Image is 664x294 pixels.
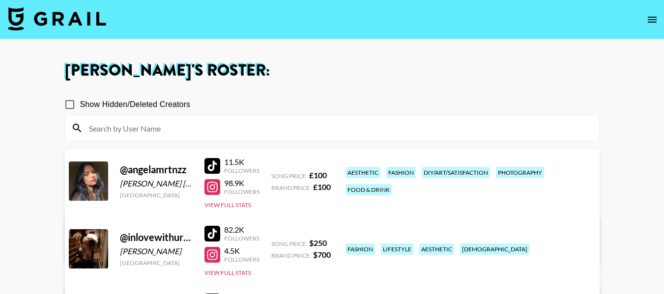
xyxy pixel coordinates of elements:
[309,170,327,180] strong: £ 100
[346,184,392,195] div: food & drink
[224,246,260,256] div: 4.5K
[271,252,311,259] span: Brand Price:
[224,178,260,188] div: 98.9K
[120,231,193,243] div: @ inlovewithurmom58
[309,238,327,247] strong: $ 250
[204,201,251,209] button: View Full Stats
[204,269,251,276] button: View Full Stats
[120,163,193,176] div: @ angelamrtnzz
[8,7,106,30] img: Grail Talent
[386,167,416,178] div: fashion
[422,167,490,178] div: diy/art/satisfaction
[224,235,260,242] div: Followers
[120,246,193,256] div: [PERSON_NAME]
[271,172,307,180] span: Song Price:
[83,120,593,136] input: Search by User Name
[224,256,260,263] div: Followers
[271,240,307,247] span: Song Price:
[224,157,260,167] div: 11.5K
[224,188,260,195] div: Followers
[496,167,544,178] div: photography
[642,10,662,29] button: open drawer
[346,167,380,178] div: aesthetic
[313,182,331,191] strong: £ 100
[460,243,529,255] div: [DEMOGRAPHIC_DATA]
[120,259,193,267] div: [GEOGRAPHIC_DATA]
[224,225,260,235] div: 82.2K
[224,167,260,174] div: Followers
[381,243,413,255] div: lifestyle
[419,243,454,255] div: aesthetic
[313,250,331,259] strong: $ 700
[271,184,311,191] span: Brand Price:
[80,99,191,110] span: Show Hidden/Deleted Creators
[65,63,600,79] h1: [PERSON_NAME] 's Roster:
[346,243,375,255] div: fashion
[120,191,193,199] div: [GEOGRAPHIC_DATA]
[120,179,193,188] div: [PERSON_NAME] [PERSON_NAME]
